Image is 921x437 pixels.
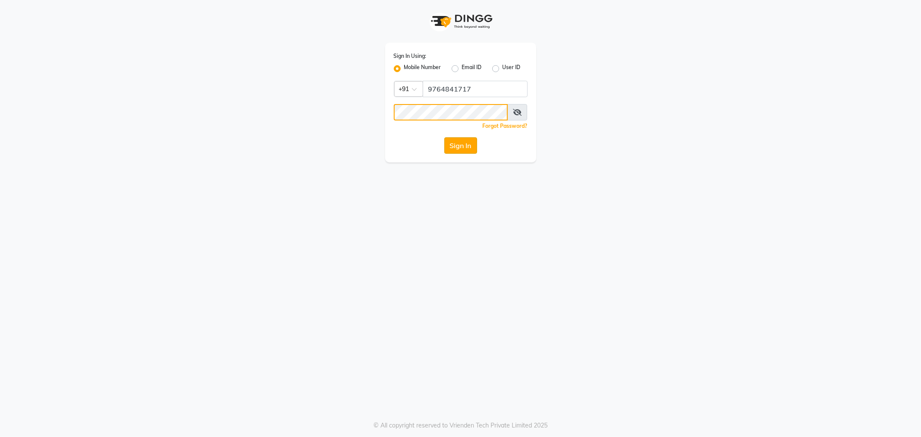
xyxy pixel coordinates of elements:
img: logo1.svg [426,9,495,34]
button: Sign In [444,137,477,154]
label: Email ID [462,63,482,74]
input: Username [423,81,528,97]
label: User ID [503,63,521,74]
input: Username [394,104,508,120]
a: Forgot Password? [483,123,528,129]
label: Sign In Using: [394,52,427,60]
label: Mobile Number [404,63,441,74]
